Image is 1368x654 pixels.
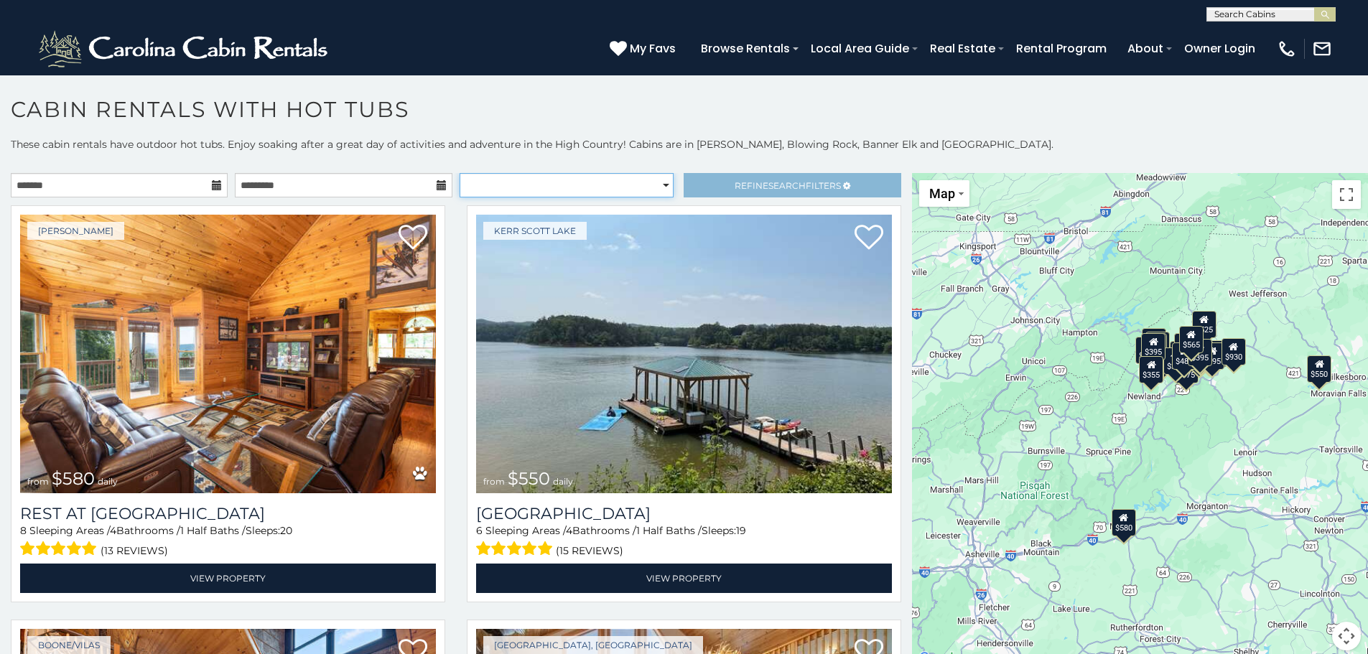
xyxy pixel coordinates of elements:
[855,223,883,253] a: Add to favorites
[476,215,892,493] img: Lake Haven Lodge
[476,215,892,493] a: Lake Haven Lodge from $550 daily
[20,524,27,537] span: 8
[20,215,436,493] a: Rest at Mountain Crest from $580 daily
[399,223,427,253] a: Add to favorites
[610,39,679,58] a: My Favs
[476,524,483,537] span: 6
[476,504,892,523] a: [GEOGRAPHIC_DATA]
[27,222,124,240] a: [PERSON_NAME]
[1332,180,1361,209] button: Toggle fullscreen view
[1202,340,1227,367] div: $380
[630,39,676,57] span: My Favs
[483,476,505,487] span: from
[1136,336,1160,363] div: $650
[684,173,901,197] a: RefineSearchFilters
[476,523,892,560] div: Sleeping Areas / Bathrooms / Sleeps:
[1201,342,1225,370] div: $695
[636,524,702,537] span: 1 Half Baths /
[476,564,892,593] a: View Property
[923,36,1002,61] a: Real Estate
[20,523,436,560] div: Sleeping Areas / Bathrooms / Sleeps:
[1172,342,1196,370] div: $485
[1222,338,1246,365] div: $930
[1142,327,1166,355] div: $310
[98,476,118,487] span: daily
[36,27,334,70] img: White-1-2.png
[180,524,246,537] span: 1 Half Baths /
[1146,332,1171,359] div: $230
[556,541,623,560] span: (15 reviews)
[483,222,587,240] a: Kerr Scott Lake
[929,186,955,201] span: Map
[20,215,436,493] img: Rest at Mountain Crest
[1277,39,1297,59] img: phone-regular-white.png
[553,476,573,487] span: daily
[1312,39,1332,59] img: mail-regular-white.png
[1163,347,1188,374] div: $330
[508,468,550,489] span: $550
[804,36,916,61] a: Local Area Guide
[1177,36,1262,61] a: Owner Login
[768,180,806,191] span: Search
[1174,355,1199,383] div: $375
[27,636,111,654] a: Boone/Vilas
[52,468,95,489] span: $580
[735,180,841,191] span: Refine Filters
[1140,356,1164,383] div: $355
[694,36,797,61] a: Browse Rentals
[1332,622,1361,650] button: Map camera controls
[1009,36,1114,61] a: Rental Program
[101,541,168,560] span: (13 reviews)
[476,504,892,523] h3: Lake Haven Lodge
[919,180,969,207] button: Change map style
[110,524,116,537] span: 4
[1188,338,1212,365] div: $395
[280,524,292,537] span: 20
[566,524,572,537] span: 4
[1142,332,1166,360] div: $395
[1179,325,1204,352] div: $565
[20,504,436,523] h3: Rest at Mountain Crest
[1192,310,1216,337] div: $525
[1112,508,1136,536] div: $580
[1308,355,1332,382] div: $550
[483,636,703,654] a: [GEOGRAPHIC_DATA], [GEOGRAPHIC_DATA]
[20,504,436,523] a: Rest at [GEOGRAPHIC_DATA]
[27,476,49,487] span: from
[736,524,746,537] span: 19
[20,564,436,593] a: View Property
[1120,36,1171,61] a: About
